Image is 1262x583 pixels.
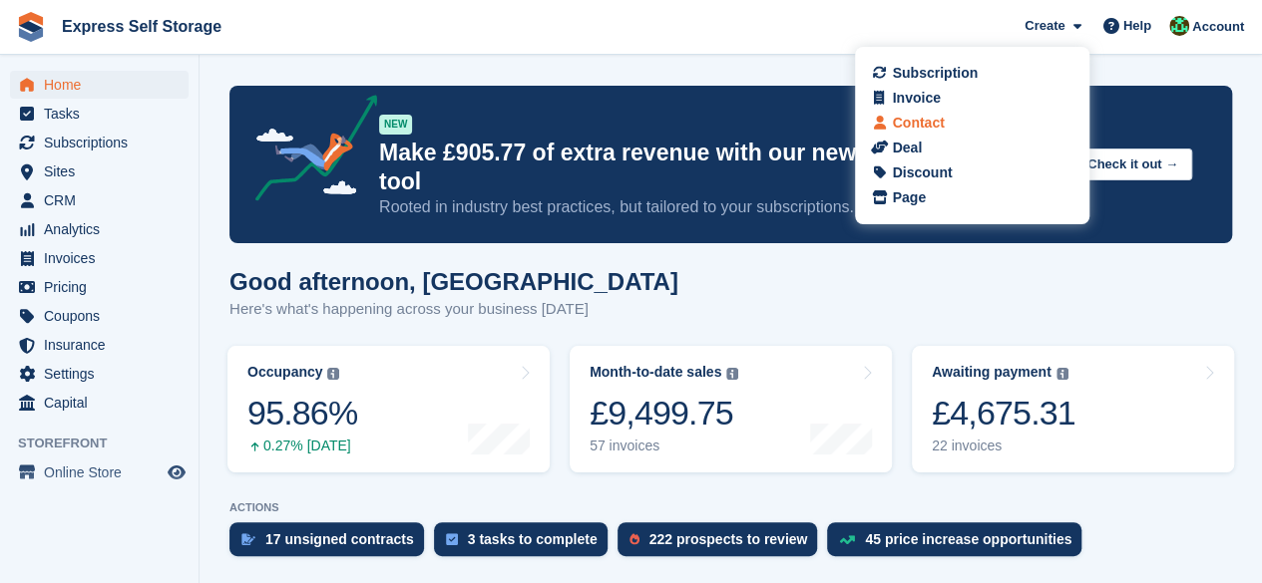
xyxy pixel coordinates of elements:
[44,244,164,272] span: Invoices
[265,531,414,547] div: 17 unsigned contracts
[44,157,164,185] span: Sites
[247,437,357,454] div: 0.27% [DATE]
[165,460,189,484] a: Preview store
[229,522,434,566] a: 17 unsigned contracts
[874,113,1070,134] a: Contact
[1192,17,1244,37] span: Account
[932,437,1075,454] div: 22 invoices
[874,88,1070,109] a: Invoice
[932,364,1052,381] div: Awaiting payment
[44,302,164,330] span: Coupons
[839,535,855,544] img: price_increase_opportunities-93ffe204e8149a01c8c9dc8f82e8f89637d9d84a8eef4429ea346261dce0b2c0.svg
[434,522,618,566] a: 3 tasks to complete
[865,531,1071,547] div: 45 price increase opportunities
[229,268,678,295] h1: Good afternoon, [GEOGRAPHIC_DATA]
[10,331,189,359] a: menu
[10,302,189,330] a: menu
[649,531,808,547] div: 222 prospects to review
[16,12,46,42] img: stora-icon-8386f47178a22dfd0bd8f6a31ec36ba5ce8667c1dd55bd0f319d3a0aa187defe.svg
[590,393,738,434] div: £9,499.75
[44,129,164,156] span: Subscriptions
[10,100,189,128] a: menu
[227,346,550,472] a: Occupancy 95.86% 0.27% [DATE]
[379,139,1057,196] p: Make £905.77 of extra revenue with our new price increases tool
[570,346,892,472] a: Month-to-date sales £9,499.75 57 invoices
[10,215,189,243] a: menu
[10,389,189,417] a: menu
[912,346,1234,472] a: Awaiting payment £4,675.31 22 invoices
[10,157,189,185] a: menu
[1169,16,1189,36] img: Shakiyra Davis
[892,88,940,109] div: Invoice
[1073,148,1192,181] button: Check it out →
[44,215,164,243] span: Analytics
[726,368,738,380] img: icon-info-grey-7440780725fd019a000dd9b08b2336e03edf1995a4989e88bcd33f0948082b44.svg
[247,393,357,434] div: 95.86%
[10,71,189,99] a: menu
[10,129,189,156] a: menu
[229,298,678,321] p: Here's what's happening across your business [DATE]
[827,522,1091,566] a: 45 price increase opportunities
[892,113,944,134] div: Contact
[10,244,189,272] a: menu
[379,196,1057,218] p: Rooted in industry best practices, but tailored to your subscriptions.
[229,501,1232,514] p: ACTIONS
[44,71,164,99] span: Home
[892,63,978,84] div: Subscription
[590,437,738,454] div: 57 invoices
[874,138,1070,158] a: Deal
[618,522,828,566] a: 222 prospects to review
[874,187,1070,208] a: Page
[590,364,721,381] div: Month-to-date sales
[874,162,1070,183] a: Discount
[10,186,189,214] a: menu
[630,533,639,545] img: prospect-51fa495bee0391a8d652442698ab0144808aea92771e9ea1ae160a38d050c398.svg
[44,458,164,486] span: Online Store
[44,273,164,301] span: Pricing
[932,393,1075,434] div: £4,675.31
[1056,368,1068,380] img: icon-info-grey-7440780725fd019a000dd9b08b2336e03edf1995a4989e88bcd33f0948082b44.svg
[1025,16,1064,36] span: Create
[247,364,322,381] div: Occupancy
[327,368,339,380] img: icon-info-grey-7440780725fd019a000dd9b08b2336e03edf1995a4989e88bcd33f0948082b44.svg
[892,187,925,208] div: Page
[241,533,255,545] img: contract_signature_icon-13c848040528278c33f63329250d36e43548de30e8caae1d1a13099fd9432cc5.svg
[44,331,164,359] span: Insurance
[44,389,164,417] span: Capital
[238,95,378,208] img: price-adjustments-announcement-icon-8257ccfd72463d97f412b2fc003d46551f7dbcb40ab6d574587a9cd5c0d94...
[892,162,952,183] div: Discount
[10,458,189,486] a: menu
[379,115,412,135] div: NEW
[44,360,164,388] span: Settings
[54,10,229,43] a: Express Self Storage
[1123,16,1151,36] span: Help
[44,186,164,214] span: CRM
[892,138,922,158] div: Deal
[44,100,164,128] span: Tasks
[18,434,199,453] span: Storefront
[468,531,598,547] div: 3 tasks to complete
[874,63,1070,84] a: Subscription
[10,360,189,388] a: menu
[446,533,458,545] img: task-75834270c22a3079a89374b754ae025e5fb1db73e45f91037f5363f120a921f8.svg
[10,273,189,301] a: menu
